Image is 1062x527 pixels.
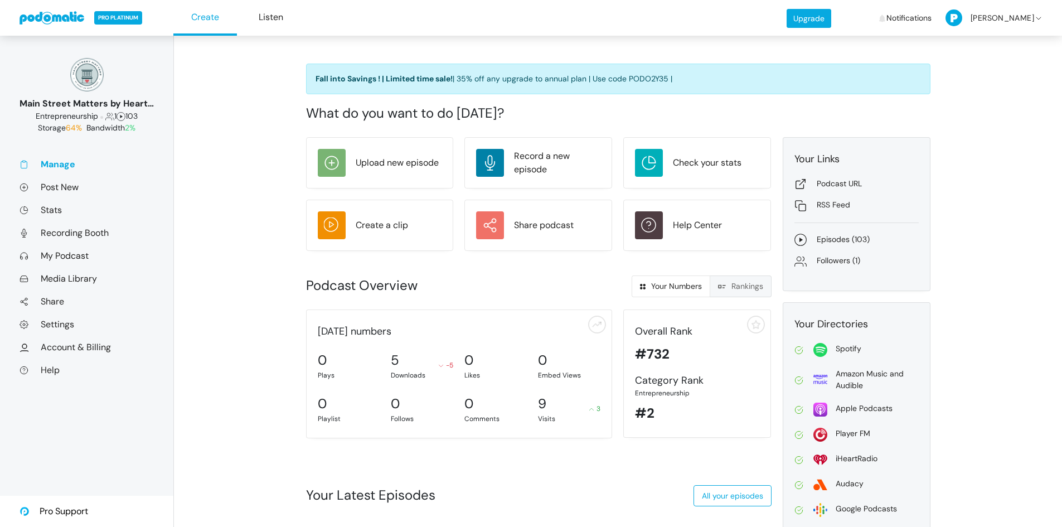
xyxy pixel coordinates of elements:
[794,368,919,391] a: Amazon Music and Audible
[173,1,237,36] a: Create
[813,453,827,467] img: i_heart_radio-0fea502c98f50158959bea423c94b18391c60ffcc3494be34c3ccd60b54f1ade.svg
[439,360,453,370] div: -5
[635,324,759,339] div: Overall Rank
[306,275,534,296] div: Podcast Overview
[306,64,930,94] a: Fall into Savings ! | Limited time sale!| 35% off any upgrade to annual plan | Use code PODO2Y35 |
[20,181,154,193] a: Post New
[20,204,154,216] a: Stats
[356,156,439,170] div: Upload new episode
[794,199,919,211] a: RSS Feed
[476,211,600,239] a: Share podcast
[117,111,125,121] span: Episodes
[514,219,574,232] div: Share podcast
[514,149,600,176] div: Record a new episode
[794,152,919,167] div: Your Links
[306,103,930,123] div: What do you want to do [DATE]?
[794,403,919,417] a: Apple Podcasts
[464,394,473,414] div: 0
[70,58,104,91] img: 150x150_17130234.png
[813,428,827,442] img: player_fm-2f731f33b7a5920876a6a59fec1291611fade0905d687326e1933154b96d4679.svg
[391,370,453,380] div: Downloads
[538,370,600,380] div: Embed Views
[836,428,870,439] div: Player FM
[36,111,98,121] span: Business: Entrepreneurship
[391,414,453,424] div: Follows
[635,403,759,423] div: #2
[635,344,759,364] div: #732
[794,428,919,442] a: Player FM
[813,343,827,357] img: spotify-814d7a4412f2fa8a87278c8d4c03771221523d6a641bdc26ea993aaf80ac4ffe.svg
[635,373,759,388] div: Category Rank
[318,149,442,177] a: Upload new episode
[836,343,861,355] div: Spotify
[836,368,919,391] div: Amazon Music and Audible
[318,394,327,414] div: 0
[694,485,772,506] a: All your episodes
[945,2,1043,35] a: [PERSON_NAME]
[464,414,527,424] div: Comments
[538,414,600,424] div: Visits
[813,503,827,517] img: google-2dbf3626bd965f54f93204bbf7eeb1470465527e396fa5b4ad72d911f40d0c40.svg
[794,503,919,517] a: Google Podcasts
[66,123,82,133] span: 64%
[836,503,897,515] div: Google Podcasts
[971,2,1034,35] span: [PERSON_NAME]
[464,370,527,380] div: Likes
[794,453,919,467] a: iHeartRadio
[794,478,919,492] a: Audacy
[538,394,546,414] div: 9
[318,350,327,370] div: 0
[20,97,154,110] div: Main Street Matters by Heart on [GEOGRAPHIC_DATA]
[312,324,607,339] div: [DATE] numbers
[20,273,154,284] a: Media Library
[20,296,154,307] a: Share
[318,370,380,380] div: Plays
[794,178,919,190] a: Podcast URL
[125,123,135,133] span: 2%
[538,350,547,370] div: 0
[635,149,759,177] a: Check your stats
[316,74,453,84] strong: Fall into Savings ! | Limited time sale!
[20,158,154,170] a: Manage
[318,211,442,239] a: Create a clip
[794,343,919,357] a: Spotify
[673,156,741,170] div: Check your stats
[632,275,710,297] a: Your Numbers
[86,123,135,133] span: Bandwidth
[886,2,932,35] span: Notifications
[464,350,473,370] div: 0
[836,403,893,414] div: Apple Podcasts
[794,317,919,332] div: Your Directories
[673,219,722,232] div: Help Center
[94,11,142,25] span: PRO PLATINUM
[813,373,827,386] img: amazon-69639c57110a651e716f65801135d36e6b1b779905beb0b1c95e1d99d62ebab9.svg
[306,485,435,505] div: Your Latest Episodes
[20,364,154,376] a: Help
[945,9,962,26] img: P-50-ab8a3cff1f42e3edaa744736fdbd136011fc75d0d07c0e6946c3d5a70d29199b.png
[836,478,864,490] div: Audacy
[813,478,827,492] img: audacy-5d0199fadc8dc77acc7c395e9e27ef384d0cbdead77bf92d3603ebf283057071.svg
[20,318,154,330] a: Settings
[391,394,400,414] div: 0
[20,227,154,239] a: Recording Booth
[20,496,88,527] a: Pro Support
[635,211,759,239] a: Help Center
[794,234,919,246] a: Episodes (103)
[476,149,600,177] a: Record a new episode
[20,110,154,122] div: 1 103
[38,123,84,133] span: Storage
[710,275,772,297] a: Rankings
[20,250,154,262] a: My Podcast
[794,255,919,267] a: Followers (1)
[589,404,600,414] div: 3
[20,341,154,353] a: Account & Billing
[635,388,759,398] div: Entrepreneurship
[787,9,831,28] a: Upgrade
[836,453,877,465] div: iHeartRadio
[105,111,114,121] span: Followers
[391,350,399,370] div: 5
[813,403,827,417] img: apple-26106266178e1f815f76c7066005aa6211188c2910869e7447b8cdd3a6512788.svg
[239,1,303,36] a: Listen
[318,414,380,424] div: Playlist
[356,219,408,232] div: Create a clip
